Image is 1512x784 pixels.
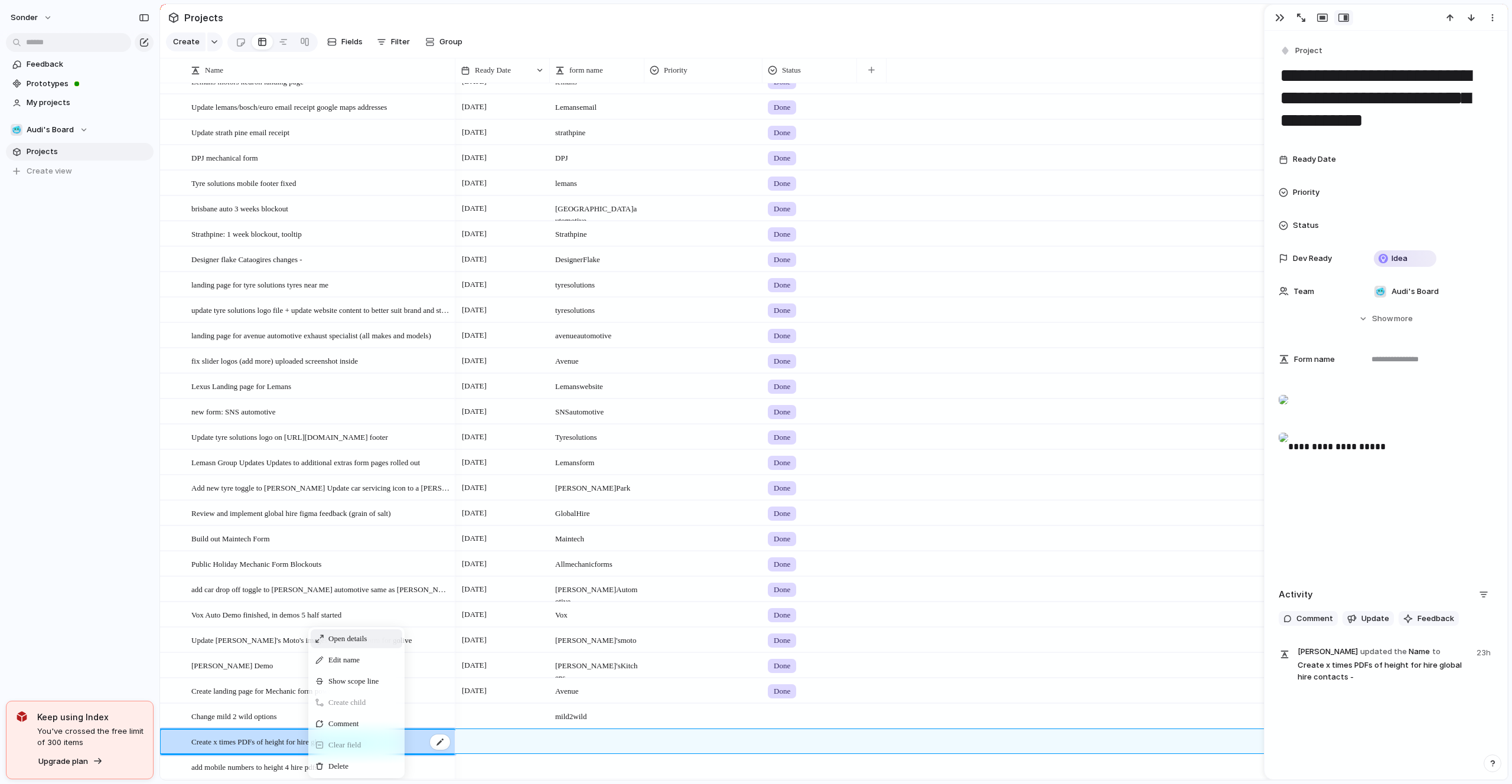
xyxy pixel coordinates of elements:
span: Audi's Board [27,124,74,136]
span: Delete [328,760,348,772]
span: Create view [27,165,72,177]
span: Open details [328,633,367,645]
button: Filter [372,32,415,51]
span: My projects [27,97,149,109]
span: Filter [391,36,410,48]
div: Context Menu [308,627,405,778]
span: Prototypes [27,78,149,90]
span: Project [1295,45,1322,57]
button: 🥶Audi's Board [6,121,154,139]
span: Clear field [328,739,361,751]
span: Fields [341,36,363,48]
span: sonder [11,12,38,24]
span: Edit name [328,654,360,666]
a: Feedback [6,55,154,73]
a: Projects [6,143,154,161]
span: Create [173,36,200,48]
span: Projects [27,146,149,158]
span: Create child [328,697,366,708]
span: You've crossed the free limit of 300 items [37,726,144,749]
span: Upgrade plan [38,756,88,767]
div: 🥶 [11,124,22,136]
button: Upgrade plan [35,753,106,770]
a: Prototypes [6,75,154,93]
span: Group [439,36,462,48]
span: Keep using Index [37,711,144,723]
button: sonder [5,8,58,27]
button: Create view [6,162,154,180]
span: Feedback [27,58,149,70]
a: My projects [6,94,154,112]
span: Comment [328,718,359,730]
button: Fields [322,32,367,51]
button: Group [419,32,468,51]
button: Project [1278,43,1326,60]
button: Create [166,32,206,51]
span: Projects [182,7,226,28]
span: Show scope line [328,675,379,687]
